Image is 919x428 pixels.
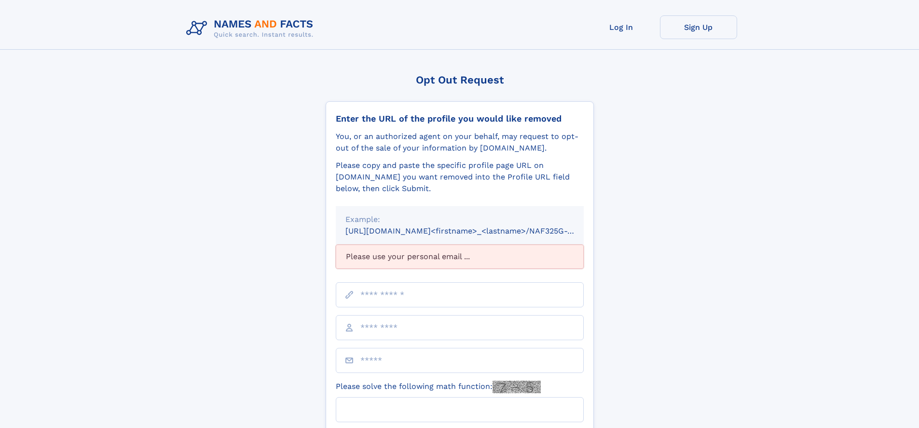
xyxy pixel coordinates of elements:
div: Please copy and paste the specific profile page URL on [DOMAIN_NAME] you want removed into the Pr... [336,160,584,194]
img: Logo Names and Facts [182,15,321,41]
div: Please use your personal email ... [336,245,584,269]
div: Enter the URL of the profile you would like removed [336,113,584,124]
div: Example: [345,214,574,225]
a: Sign Up [660,15,737,39]
div: Opt Out Request [326,74,594,86]
label: Please solve the following math function: [336,381,541,393]
a: Log In [583,15,660,39]
div: You, or an authorized agent on your behalf, may request to opt-out of the sale of your informatio... [336,131,584,154]
small: [URL][DOMAIN_NAME]<firstname>_<lastname>/NAF325G-xxxxxxxx [345,226,602,235]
